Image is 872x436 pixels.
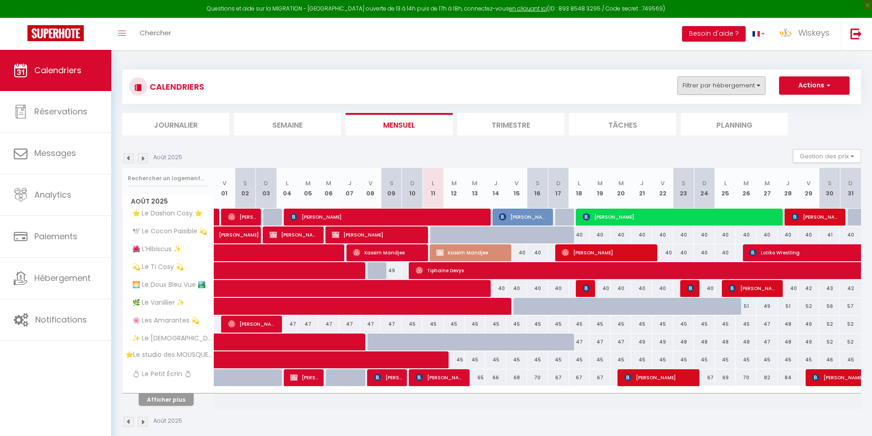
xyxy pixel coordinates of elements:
button: Afficher plus [139,393,194,406]
span: Kassim Mandjee [353,244,423,261]
div: 47 [298,316,319,333]
div: 40 [652,226,673,243]
p: Août 2025 [153,417,182,425]
div: 40 [715,244,736,261]
div: 48 [694,334,715,350]
span: [PERSON_NAME] [290,208,487,226]
abbr: L [578,179,580,188]
div: 49 [381,262,402,279]
div: 40 [736,226,757,243]
th: 20 [611,168,632,209]
h3: CALENDRIERS [147,76,204,97]
div: 52 [798,298,819,315]
a: [PERSON_NAME] [214,226,235,244]
th: 28 [778,168,799,209]
th: 02 [235,168,256,209]
th: 09 [381,168,402,209]
div: 45 [611,316,632,333]
abbr: S [390,179,394,188]
span: [PERSON_NAME] [228,208,256,226]
p: Août 2025 [153,153,182,162]
span: Notifications [35,314,87,325]
div: 67 [590,369,611,386]
abbr: M [472,179,477,188]
div: 45 [548,351,569,368]
div: 40 [694,244,715,261]
div: 65 [465,369,486,386]
div: 40 [652,244,673,261]
abbr: D [264,179,268,188]
span: [PERSON_NAME] [687,280,694,297]
span: [PERSON_NAME] [332,226,423,243]
div: 45 [465,316,486,333]
th: 11 [422,168,444,209]
div: 40 [840,226,861,243]
abbr: M [764,179,770,188]
div: 45 [757,351,778,368]
div: 67 [569,369,590,386]
span: ⭐ Le Dashan Cosy ⭐ [124,209,205,219]
div: 40 [757,226,778,243]
a: ... Wiskeys [772,18,841,50]
div: 45 [506,351,527,368]
span: [PERSON_NAME] [583,280,590,297]
div: 40 [548,280,569,297]
li: Tâches [569,113,676,135]
abbr: M [326,179,331,188]
div: 40 [798,226,819,243]
div: 47 [611,334,632,350]
div: 47 [360,316,381,333]
th: 30 [819,168,840,209]
div: 70 [527,369,548,386]
button: Actions [779,76,850,95]
li: Planning [681,113,788,135]
div: 40 [631,280,652,297]
div: 47 [590,334,611,350]
th: 23 [673,168,694,209]
th: 12 [444,168,465,209]
div: 47 [318,316,339,333]
span: Kassim Mandjee [436,244,506,261]
div: 45 [715,316,736,333]
div: 49 [798,334,819,350]
div: 52 [840,334,861,350]
span: 🌺 L’Hibiscus ✨ [124,244,184,254]
div: 47 [757,316,778,333]
div: 42 [798,280,819,297]
div: 68 [506,369,527,386]
div: 40 [715,226,736,243]
div: 40 [527,244,548,261]
div: 40 [652,280,673,297]
abbr: J [348,179,352,188]
div: 40 [694,280,715,297]
div: 45 [506,316,527,333]
abbr: V [807,179,811,188]
span: 🌸 Les Amarantes 💫 [124,316,201,326]
th: 07 [339,168,360,209]
abbr: M [618,179,624,188]
abbr: M [451,179,457,188]
div: 40 [611,280,632,297]
div: 42 [840,280,861,297]
th: 16 [527,168,548,209]
th: 15 [506,168,527,209]
span: [PERSON_NAME] [624,369,694,386]
li: Journalier [122,113,229,135]
span: [PERSON_NAME] [228,315,277,333]
input: Rechercher un logement... [128,170,209,187]
div: 45 [527,316,548,333]
th: 10 [402,168,423,209]
span: Calendriers [34,65,81,76]
div: 41 [819,226,840,243]
div: 45 [652,316,673,333]
span: [PERSON_NAME] [791,208,840,226]
abbr: L [286,179,288,188]
th: 21 [631,168,652,209]
div: 45 [778,351,799,368]
div: 49 [757,298,778,315]
div: 40 [506,244,527,261]
a: en cliquant ici [509,5,547,12]
span: 🌿 Le Vanillier ✨ [124,298,187,308]
div: 45 [694,316,715,333]
button: Filtrer par hébergement [677,76,765,95]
